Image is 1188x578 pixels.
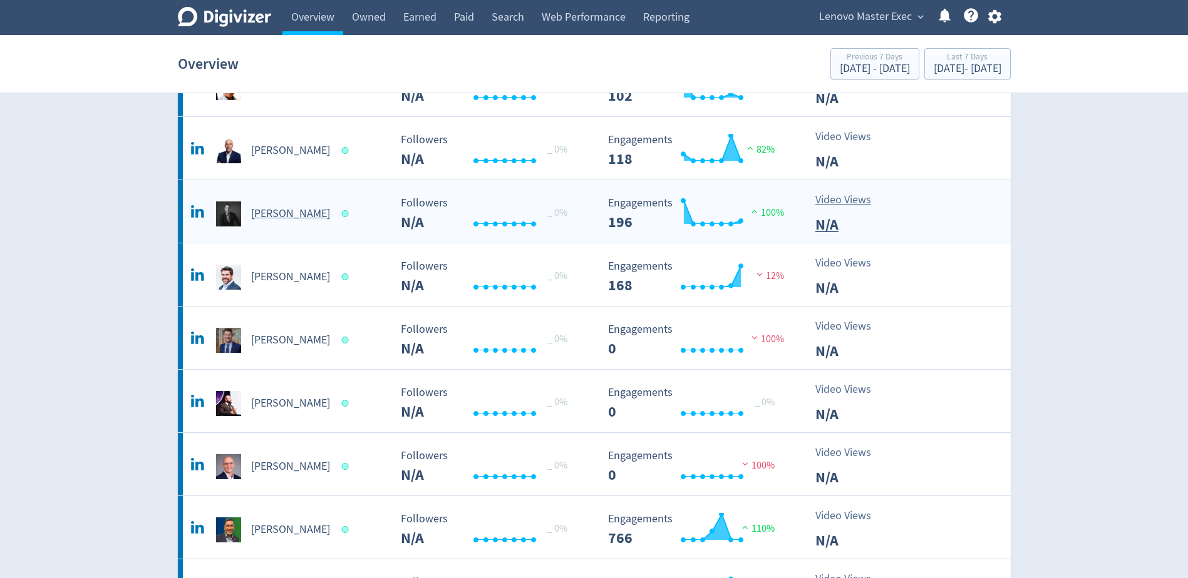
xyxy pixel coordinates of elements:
p: N/A [815,87,887,109]
div: Last 7 Days [934,53,1001,63]
span: _ 0% [547,396,567,408]
svg: Followers --- [395,387,582,420]
span: 12% [753,270,784,282]
img: Nima Baiati undefined [216,391,241,416]
img: Marco Andresen undefined [216,201,241,226]
span: 82% [744,143,775,156]
img: negative-performance.svg [748,333,761,342]
div: Previous 7 Days [840,53,910,63]
p: Video Views [815,507,887,524]
p: N/A [815,276,887,299]
img: John Stamer undefined [216,138,241,163]
p: Video Views [815,128,887,145]
p: N/A [815,529,887,552]
svg: Followers --- [395,260,582,293]
span: 100% [739,459,775,472]
span: expand_more [915,11,926,23]
span: _ 0% [547,459,567,472]
svg: Followers --- [395,197,582,230]
p: N/A [815,403,887,425]
img: Matt Codrington undefined [216,265,241,290]
span: _ 0% [547,522,567,535]
a: Matthew Zielinski undefined[PERSON_NAME] Followers --- _ 0% Followers N/A Engagements 0 Engagemen... [178,307,1011,369]
span: Data last synced: 5 Sep 2025, 6:01am (AEST) [341,463,352,470]
p: Video Views [815,255,887,271]
a: Matt Codrington undefined[PERSON_NAME] Followers --- _ 0% Followers N/A Engagements 168 Engagemen... [178,243,1011,306]
p: N/A [815,213,887,236]
svg: Engagements 196 [602,197,790,230]
a: Nima Baiati undefined[PERSON_NAME] Followers --- _ 0% Followers N/A Engagements 0 Engagements 0 _... [178,370,1011,432]
img: positive-performance.svg [748,206,761,216]
h5: [PERSON_NAME] [251,206,330,221]
svg: Engagements 118 [602,134,790,167]
h5: [PERSON_NAME] [251,143,330,158]
div: [DATE] - [DATE] [934,63,1001,74]
p: Video Views [815,191,887,208]
h5: [PERSON_NAME] [251,270,330,285]
span: _ 0% [755,396,775,408]
span: Data last synced: 5 Sep 2025, 1:02am (AEST) [341,210,352,217]
svg: Followers --- [395,513,582,546]
img: Sumir Bhatia undefined [216,517,241,542]
h1: Overview [178,44,239,84]
p: N/A [815,466,887,489]
button: Lenovo Master Exec [815,7,927,27]
p: N/A [815,340,887,362]
img: negative-performance.svg [753,270,766,279]
img: negative-performance.svg [739,459,752,469]
a: Rob Herman undefined[PERSON_NAME] Followers --- _ 0% Followers N/A Engagements 0 Engagements 0 10... [178,433,1011,495]
span: 100% [748,206,784,219]
h5: [PERSON_NAME] [251,522,330,537]
svg: Followers --- [395,323,582,357]
p: Video Views [815,444,887,461]
svg: Engagements 766 [602,513,790,546]
h5: [PERSON_NAME] [251,396,330,411]
p: N/A [815,150,887,173]
svg: Followers --- [395,134,582,167]
img: positive-performance.svg [739,522,752,532]
span: Lenovo Master Exec [819,7,912,27]
p: Video Views [815,318,887,335]
span: Data last synced: 5 Sep 2025, 4:01am (AEST) [341,273,352,280]
span: Data last synced: 5 Sep 2025, 2:02am (AEST) [341,400,352,407]
button: Last 7 Days[DATE]- [DATE] [924,48,1011,79]
h5: [PERSON_NAME] [251,333,330,348]
svg: Engagements 168 [602,260,790,293]
img: Matthew Zielinski undefined [216,328,241,353]
span: _ 0% [547,333,567,345]
p: Video Views [815,381,887,398]
span: _ 0% [547,143,567,156]
svg: Engagements 0 [602,387,790,420]
span: Data last synced: 5 Sep 2025, 2:02am (AEST) [341,526,352,533]
span: _ 0% [547,270,567,282]
svg: Engagements 0 [602,323,790,357]
img: positive-performance.svg [744,143,757,153]
svg: Engagements 0 [602,450,790,483]
button: Previous 7 Days[DATE] - [DATE] [830,48,919,79]
svg: Followers --- [395,450,582,483]
a: John Stamer undefined[PERSON_NAME] Followers --- _ 0% Followers N/A Engagements 118 Engagements 1... [178,117,1011,180]
a: Sumir Bhatia undefined[PERSON_NAME] Followers --- _ 0% Followers N/A Engagements 766 Engagements ... [178,496,1011,559]
span: Data last synced: 4 Sep 2025, 10:01pm (AEST) [341,337,352,343]
a: Marco Andresen undefined[PERSON_NAME] Followers --- _ 0% Followers N/A Engagements 196 Engagement... [178,180,1011,243]
span: 110% [739,522,775,535]
h5: [PERSON_NAME] [251,459,330,474]
div: [DATE] - [DATE] [840,63,910,74]
img: Rob Herman undefined [216,454,241,479]
span: 100% [748,333,784,345]
span: Data last synced: 5 Sep 2025, 3:02am (AEST) [341,147,352,154]
span: _ 0% [547,206,567,219]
